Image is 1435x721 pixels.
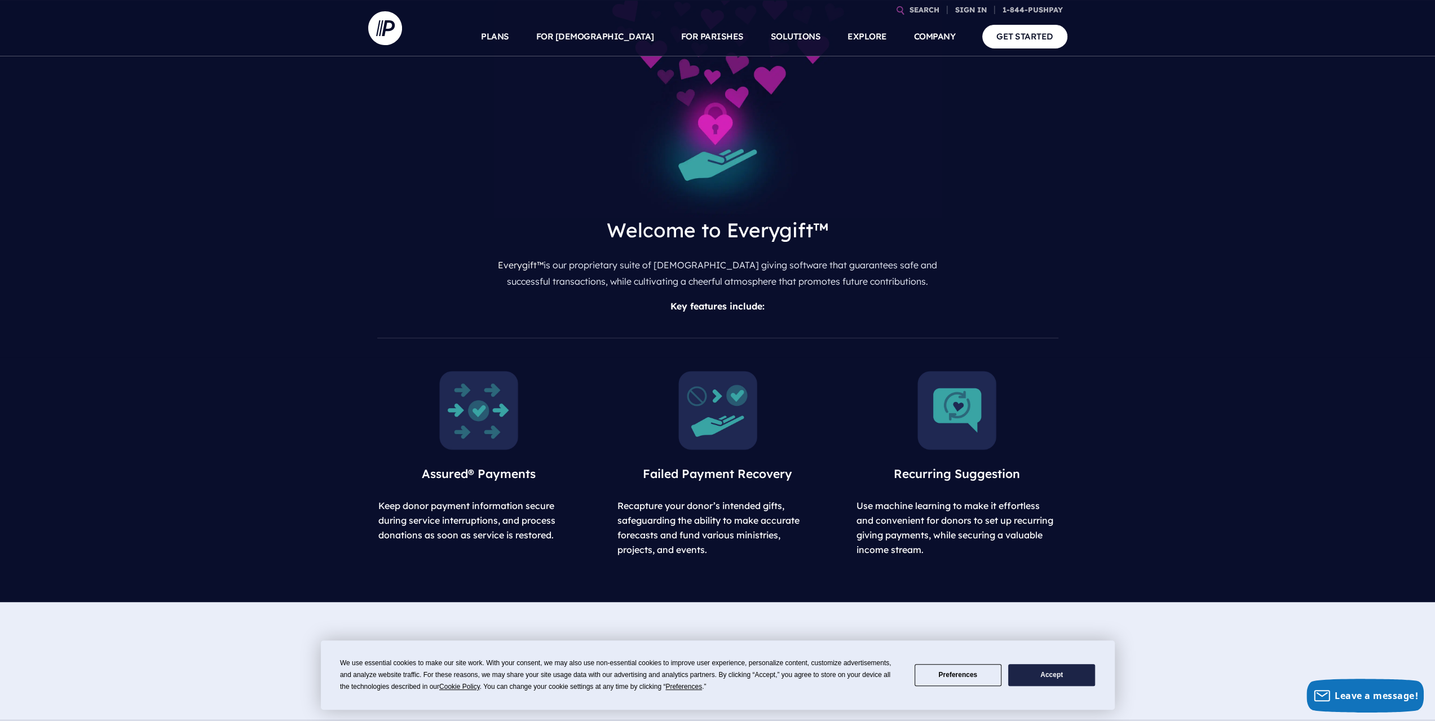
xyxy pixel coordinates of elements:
a: GET STARTED [982,25,1067,48]
span: Cookie Policy [439,683,480,691]
span: Use machine learning to make it effortless and convenient for donors to set up recurring giving p... [856,500,1053,555]
button: Accept [1008,664,1095,686]
button: Leave a message! [1306,679,1424,713]
a: PLANS [481,17,509,56]
span: Keep donor payment information secure during service interruptions, and process donations as soon... [378,500,555,541]
a: FOR PARISHES [681,17,744,56]
div: Cookie Consent Prompt [321,640,1115,710]
a: COMPANY [914,17,956,56]
span: Assured® Payments [422,466,536,481]
span: Recapture your donor’s intended gifts, safeguarding the ability to make accurate forecasts and fu... [617,500,800,555]
button: Preferences [915,664,1001,686]
span: Recurring Suggestion [894,466,1020,481]
a: FOR [DEMOGRAPHIC_DATA] [536,17,654,56]
a: EXPLORE [847,17,887,56]
span: Preferences [665,683,702,691]
p: is our proprietary suite of [DEMOGRAPHIC_DATA] giving software that guarantees safe and successfu... [493,253,942,294]
span: Leave a message! [1335,689,1418,702]
span: Failed Payment Recovery [643,466,792,481]
strong: Key features include: [670,300,765,312]
h3: Welcome to Everygift™ [493,218,942,253]
div: We use essential cookies to make our site work. With your consent, we may also use non-essential ... [340,657,901,693]
a: Everygift™ [498,259,544,271]
a: SOLUTIONS [771,17,821,56]
h3: What’s included with our [DEMOGRAPHIC_DATA] donation software? [377,638,1058,682]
